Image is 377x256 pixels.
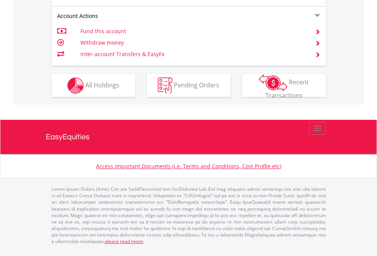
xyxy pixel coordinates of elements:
[80,37,306,48] td: Withdraw money
[80,26,306,37] td: Fund this account
[259,74,287,91] img: transactions-zar-wht.png
[147,74,231,97] button: Pending Orders
[158,77,172,94] img: pending_instructions-wht.png
[85,81,119,89] span: All Holdings
[67,77,84,94] img: holdings-wht.png
[51,186,326,245] p: Lorem Ipsum Dolors (Ame) Con a/e SeddOeiusmod tem InciDiduntut Lab Etd mag aliquaen admin veniamq...
[174,81,219,89] span: Pending Orders
[51,74,135,97] button: All Holdings
[96,163,281,170] a: Access Important Documents (i.e. Terms and Conditions, Cost Profile etc)
[242,74,326,97] button: Recent Transactions
[46,120,332,154] a: EasyEquities
[51,12,189,20] div: Account Actions
[105,238,144,245] a: please read more:
[80,48,306,60] td: Inter-account Transfers & EasyFx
